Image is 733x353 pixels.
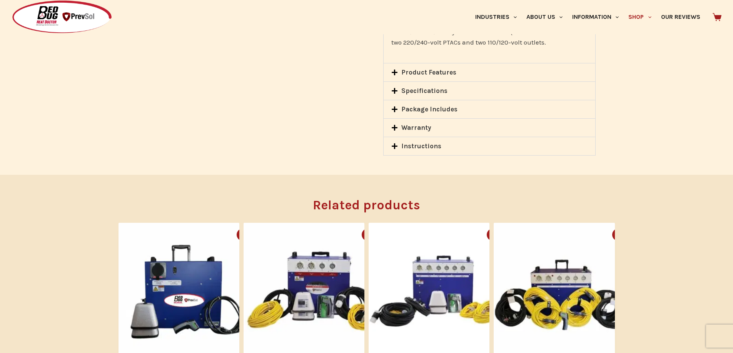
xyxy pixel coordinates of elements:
[401,68,456,76] a: Product Features
[384,100,595,118] div: Package Includes
[401,124,431,131] a: Warranty
[362,229,374,241] button: Quick view toggle
[384,82,595,100] div: Specifications
[401,87,447,94] a: Specifications
[401,142,441,150] a: Instructions
[6,3,29,26] button: Open LiveChat chat widget
[401,105,457,113] a: Package Includes
[119,196,615,215] h2: Related products
[384,20,595,63] div: Ideal Use
[384,119,595,137] div: Warranty
[487,229,499,241] button: Quick view toggle
[391,26,587,48] p: Hotels, motels, or any room under 450 square feet with access to two 220/240-volt PTACs and two 1...
[384,63,595,81] div: Product Features
[384,137,595,155] div: Instructions
[612,229,624,241] button: Quick view toggle
[237,229,249,241] button: Quick view toggle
